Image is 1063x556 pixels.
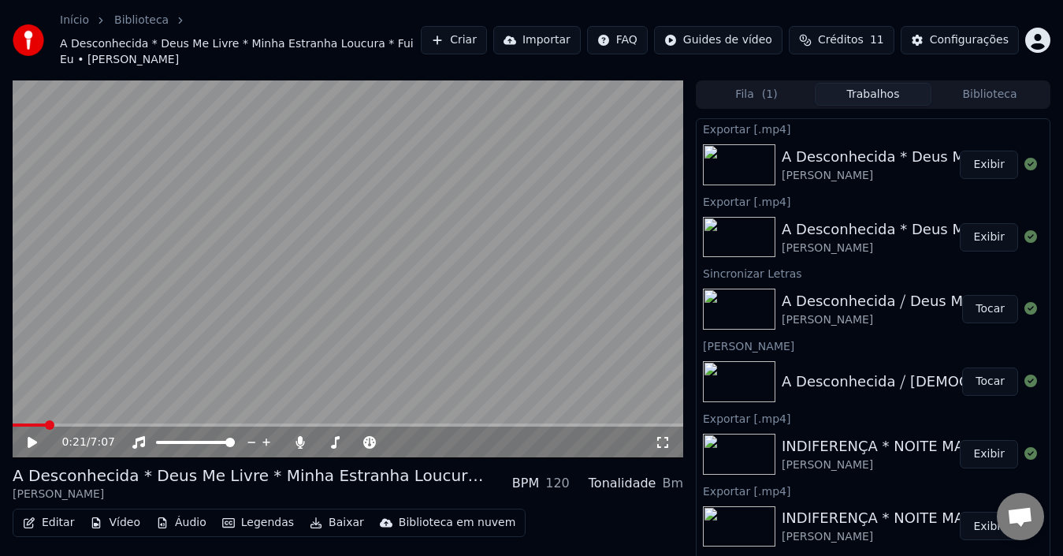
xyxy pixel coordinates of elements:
div: Exportar [.mp4] [697,119,1050,138]
button: Exibir [960,151,1018,179]
button: Legendas [216,512,300,534]
button: FAQ [587,26,648,54]
div: Bm [662,474,683,493]
a: Biblioteca [114,13,169,28]
button: Créditos11 [789,26,894,54]
button: Exibir [960,223,1018,252]
button: Configurações [901,26,1019,54]
button: Trabalhos [815,83,931,106]
span: 0:21 [61,435,86,450]
button: Vídeo [84,512,147,534]
button: Exibir [960,440,1018,468]
span: 11 [870,32,884,48]
button: Editar [17,512,80,534]
button: Criar [421,26,487,54]
img: youka [13,24,44,56]
div: Sincronizar Letras [697,263,1050,282]
div: A Desconhecida * Deus Me Livre * Minha Estranha Loucura * Fui Eu [13,465,485,487]
button: Baixar [303,512,370,534]
a: Bate-papo aberto [997,493,1044,540]
div: Exportar [.mp4] [697,192,1050,211]
button: Tocar [962,295,1018,323]
div: Tonalidade [589,474,656,493]
div: [PERSON_NAME] [13,487,485,502]
button: Exibir [960,512,1018,540]
span: 7:07 [91,435,115,450]
div: Exportar [.mp4] [697,481,1050,500]
span: Créditos [818,32,864,48]
div: Exportar [.mp4] [697,409,1050,427]
span: A Desconhecida * Deus Me Livre * Minha Estranha Loucura * Fui Eu • [PERSON_NAME] [60,36,421,68]
nav: breadcrumb [60,13,421,68]
button: Biblioteca [931,83,1048,106]
button: Guides de vídeo [654,26,782,54]
div: Biblioteca em nuvem [399,515,516,531]
span: ( 1 ) [762,87,778,103]
button: Fila [698,83,815,106]
button: Importar [493,26,581,54]
div: Configurações [930,32,1009,48]
button: Tocar [962,368,1018,396]
button: Áudio [150,512,213,534]
div: BPM [512,474,539,493]
div: [PERSON_NAME] [697,336,1050,355]
a: Início [60,13,89,28]
div: 120 [545,474,570,493]
div: / [61,435,99,450]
